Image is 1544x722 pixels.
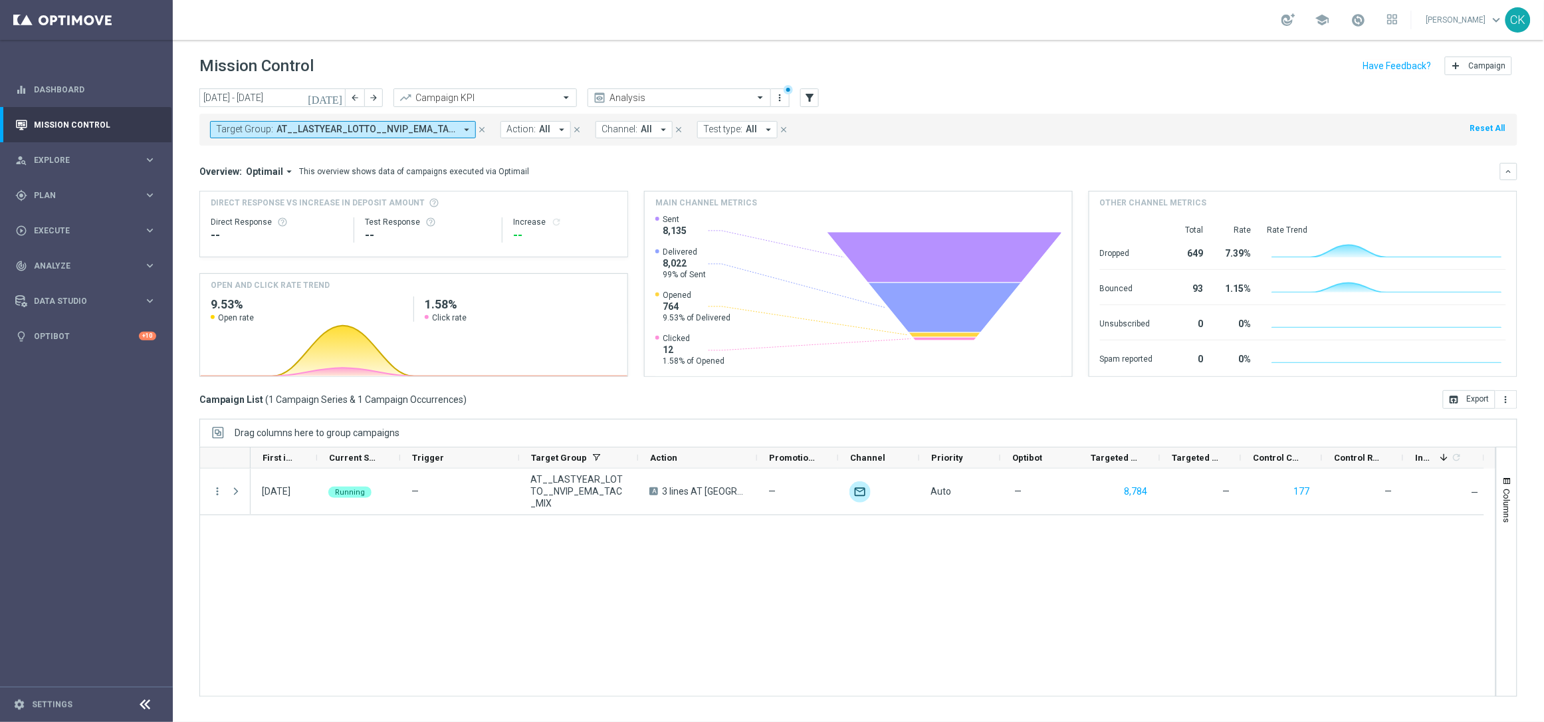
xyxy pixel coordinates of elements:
[1292,483,1311,500] button: 177
[15,190,157,201] button: gps_fixed Plan keyboard_arrow_right
[306,88,346,108] button: [DATE]
[1220,225,1252,235] div: Rate
[15,330,27,342] i: lightbulb
[144,259,156,272] i: keyboard_arrow_right
[768,485,776,497] span: —
[432,312,467,323] span: Click rate
[1012,453,1042,463] span: Optibot
[242,166,299,178] button: Optimail arrow_drop_down
[663,301,730,312] span: 764
[556,124,568,136] i: arrow_drop_down
[1384,486,1392,497] span: —
[1222,486,1230,497] span: —
[1502,489,1513,523] span: Columns
[784,85,793,94] div: There are unsaved changes
[641,124,652,135] span: All
[663,269,706,280] span: 99% of Sent
[663,257,706,269] span: 8,022
[1415,453,1434,463] span: Increase
[15,154,144,166] div: Explore
[246,166,283,178] span: Optimail
[588,88,771,107] ng-select: Analysis
[15,84,27,96] i: equalizer
[513,217,617,227] div: Increase
[262,485,290,497] div: 01 Oct 2025, Wednesday
[697,121,778,138] button: Test type: All arrow_drop_down
[144,295,156,307] i: keyboard_arrow_right
[425,297,617,312] h2: 1.58%
[746,124,757,135] span: All
[199,57,314,76] h1: Mission Control
[15,331,157,342] button: lightbulb Optibot +10
[411,486,419,497] span: —
[1469,121,1507,136] button: Reset All
[1443,390,1495,409] button: open_in_browser Export
[762,124,774,136] i: arrow_drop_down
[1220,277,1252,298] div: 1.15%
[15,261,157,271] button: track_changes Analyze keyboard_arrow_right
[1123,483,1149,500] button: 8,784
[144,154,156,166] i: keyboard_arrow_right
[369,93,378,102] i: arrow_forward
[657,124,669,136] i: arrow_drop_down
[365,217,491,227] div: Test Response
[663,333,724,344] span: Clicked
[34,191,144,199] span: Plan
[34,318,139,354] a: Optibot
[551,217,562,227] button: refresh
[15,155,157,166] div: person_search Explore keyboard_arrow_right
[399,91,412,104] i: trending_up
[663,290,730,301] span: Opened
[15,120,157,130] button: Mission Control
[235,427,399,438] span: Drag columns here to group campaigns
[216,124,273,135] span: Target Group:
[1169,347,1204,368] div: 0
[15,84,157,95] button: equalizer Dashboard
[1100,277,1153,298] div: Bounced
[931,453,963,463] span: Priority
[211,197,425,209] span: Direct Response VS Increase In Deposit Amount
[1169,225,1204,235] div: Total
[364,88,383,107] button: arrow_forward
[365,227,491,243] div: --
[1169,312,1204,333] div: 0
[506,124,536,135] span: Action:
[500,121,571,138] button: Action: All arrow_drop_down
[663,214,687,225] span: Sent
[1100,197,1207,209] h4: Other channel metrics
[1169,277,1204,298] div: 93
[463,394,467,406] span: )
[674,125,683,134] i: close
[931,486,951,497] span: Auto
[1363,61,1432,70] input: Have Feedback?
[329,453,378,463] span: Current Status
[1495,390,1517,409] button: more_vert
[393,88,577,107] ng-select: Campaign KPI
[663,344,724,356] span: 12
[1500,163,1517,180] button: keyboard_arrow_down
[1505,7,1531,33] div: CK
[703,124,742,135] span: Test type:
[218,312,254,323] span: Open rate
[1268,225,1506,235] div: Rate Trend
[1100,347,1153,368] div: Spam reported
[211,297,403,312] h2: 9.53%
[15,72,156,107] div: Dashboard
[13,699,25,711] i: settings
[15,295,144,307] div: Data Studio
[199,394,467,406] h3: Campaign List
[476,122,488,137] button: close
[32,701,72,709] a: Settings
[139,332,156,340] div: +10
[849,481,871,503] div: Optimail
[211,279,330,291] h4: OPEN AND CLICK RATE TREND
[1451,452,1462,463] i: refresh
[655,197,757,209] h4: Main channel metrics
[1489,13,1504,27] span: keyboard_arrow_down
[283,166,295,178] i: arrow_drop_down
[1449,450,1462,465] span: Calculate column
[461,124,473,136] i: arrow_drop_down
[800,88,819,107] button: filter_alt
[1449,394,1460,405] i: open_in_browser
